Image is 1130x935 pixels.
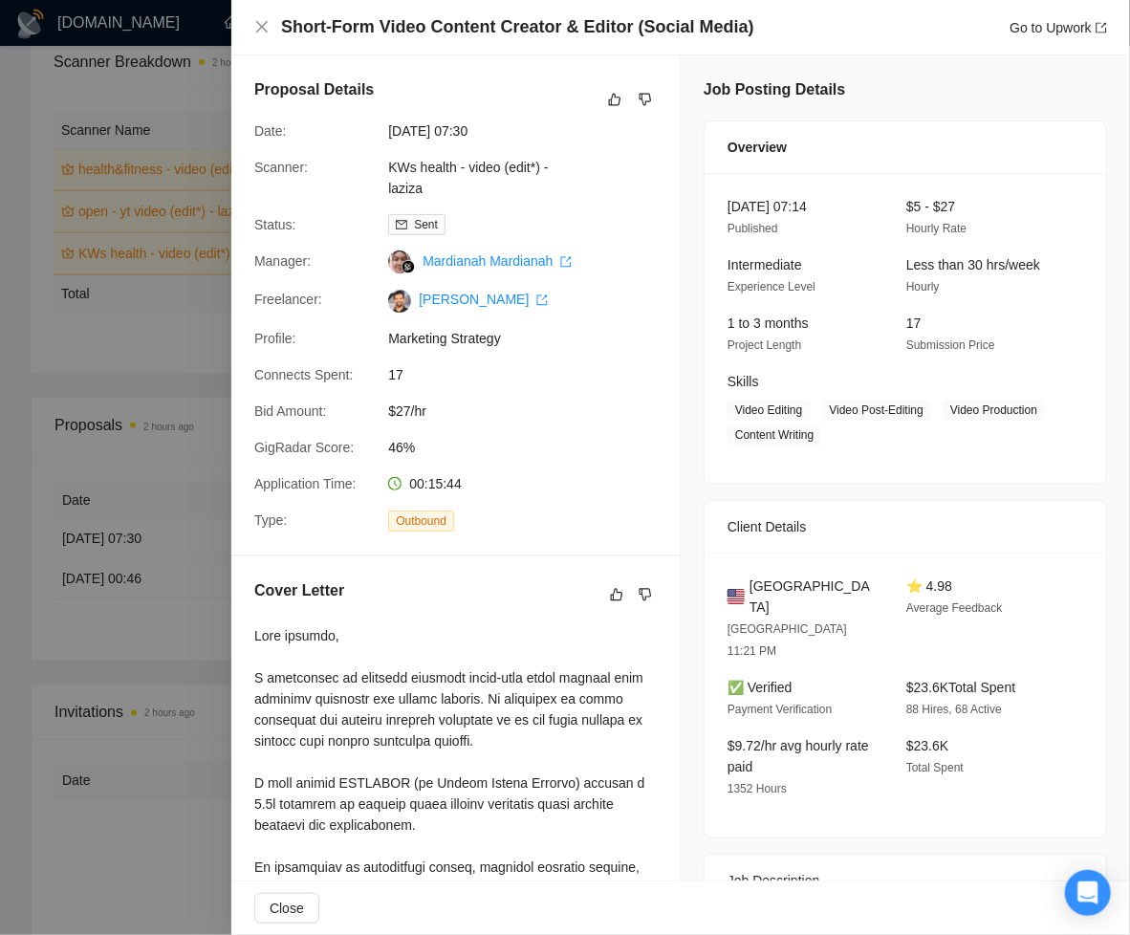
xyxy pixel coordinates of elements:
[388,401,675,422] span: $27/hr
[254,579,344,602] h5: Cover Letter
[728,424,821,446] span: Content Writing
[254,367,354,382] span: Connects Spent:
[254,292,322,307] span: Freelancer:
[728,257,802,272] span: Intermediate
[906,338,995,352] span: Submission Price
[906,703,1002,716] span: 88 Hires, 68 Active
[728,703,832,716] span: Payment Verification
[728,738,869,774] span: $9.72/hr avg hourly rate paid
[419,292,548,307] a: [PERSON_NAME] export
[906,680,1015,695] span: $23.6K Total Spent
[388,477,402,490] span: clock-circle
[704,78,845,101] h5: Job Posting Details
[906,222,967,235] span: Hourly Rate
[388,290,411,313] img: c17AIh_ouQ017qqbpv5dMJlI87Xz-ZQrLW95avSDtJqyTu-v4YmXMF36r_-N9cmn4S
[254,893,319,924] button: Close
[728,315,809,331] span: 1 to 3 months
[634,88,657,111] button: dislike
[906,280,940,294] span: Hourly
[388,437,675,458] span: 46%
[281,15,754,39] h4: Short-Form Video Content Creator & Editor (Social Media)
[254,476,357,491] span: Application Time:
[254,19,270,34] span: close
[605,583,628,606] button: like
[402,260,415,273] img: gigradar-bm.png
[254,217,296,232] span: Status:
[728,338,801,352] span: Project Length
[1010,20,1107,35] a: Go to Upworkexport
[254,253,311,269] span: Manager:
[388,120,675,141] span: [DATE] 07:30
[728,586,745,607] img: 🇺🇸
[906,578,952,594] span: ⭐ 4.98
[728,680,793,695] span: ✅ Verified
[270,898,304,919] span: Close
[728,622,847,658] span: [GEOGRAPHIC_DATA] 11:21 PM
[639,92,652,107] span: dislike
[728,782,787,795] span: 1352 Hours
[610,587,623,602] span: like
[423,253,572,269] a: Mardianah Mardianah export
[254,440,354,455] span: GigRadar Score:
[728,280,815,294] span: Experience Level
[536,294,548,306] span: export
[414,218,438,231] span: Sent
[254,331,296,346] span: Profile:
[560,256,572,268] span: export
[254,123,286,139] span: Date:
[750,576,876,618] span: [GEOGRAPHIC_DATA]
[728,222,778,235] span: Published
[906,257,1040,272] span: Less than 30 hrs/week
[396,219,407,230] span: mail
[254,78,374,101] h5: Proposal Details
[943,400,1045,421] span: Video Production
[254,403,327,419] span: Bid Amount:
[388,328,675,349] span: Marketing Strategy
[1096,22,1107,33] span: export
[906,315,922,331] span: 17
[634,583,657,606] button: dislike
[603,88,626,111] button: like
[906,601,1003,615] span: Average Feedback
[728,374,759,389] span: Skills
[728,400,811,421] span: Video Editing
[254,160,308,175] span: Scanner:
[906,199,955,214] span: $5 - $27
[409,476,462,491] span: 00:15:44
[639,587,652,602] span: dislike
[388,160,548,196] a: KWs health - video (edit*) - laziza
[388,364,675,385] span: 17
[906,761,964,774] span: Total Spent
[254,19,270,35] button: Close
[608,92,621,107] span: like
[728,199,807,214] span: [DATE] 07:14
[822,400,932,421] span: Video Post-Editing
[728,137,787,158] span: Overview
[906,738,948,753] span: $23.6K
[728,501,1083,553] div: Client Details
[1065,870,1111,916] div: Open Intercom Messenger
[388,511,454,532] span: Outbound
[254,512,287,528] span: Type:
[728,855,1083,906] div: Job Description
